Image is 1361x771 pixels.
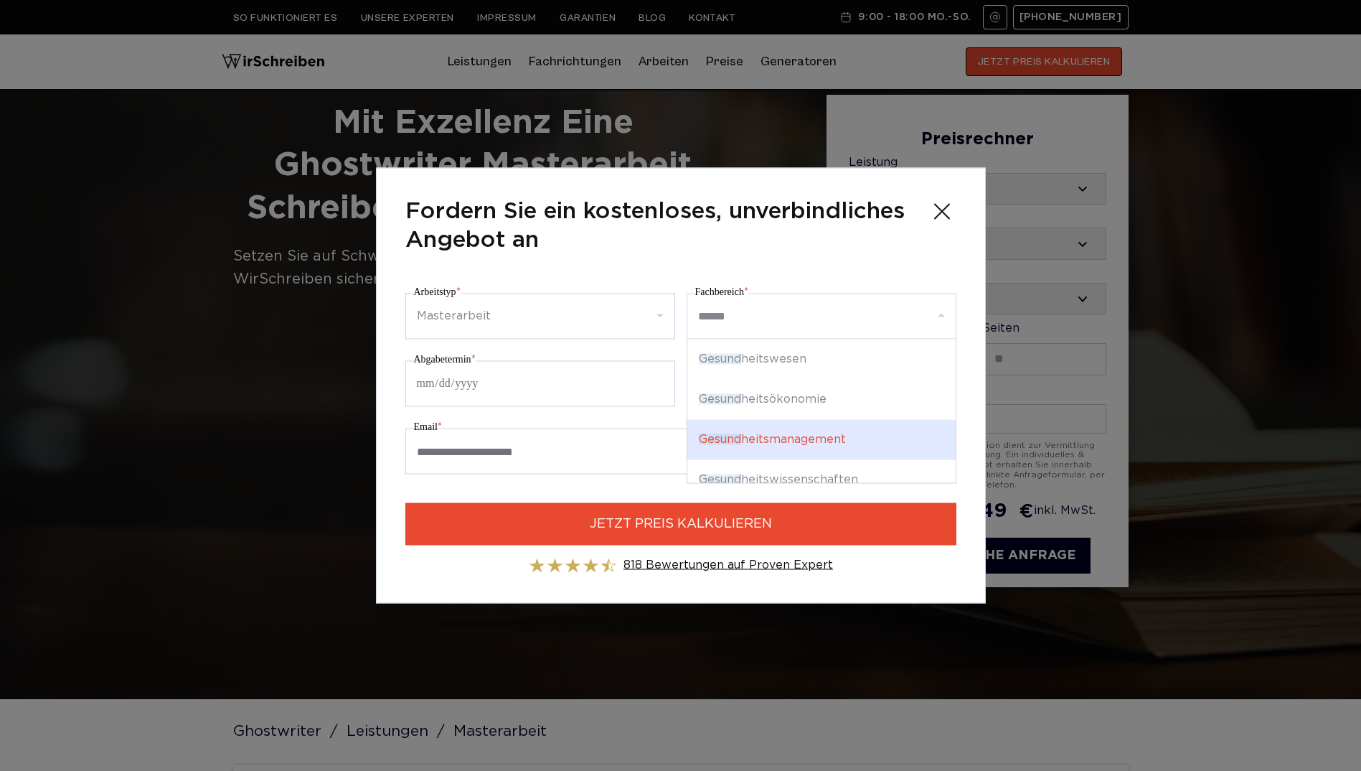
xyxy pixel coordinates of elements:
span: Gesund [699,475,741,485]
span: Gesund [699,354,741,365]
span: Gesund [699,434,741,445]
div: heitswissenschaften [687,460,956,500]
div: heitswesen [687,340,956,380]
span: JETZT PREIS KALKULIEREN [590,515,772,534]
div: heitsökonomie [687,380,956,420]
label: Fachbereich [695,284,748,301]
label: Abgabetermin [414,351,476,368]
span: Fordern Sie ein kostenloses, unverbindliches Angebot an [405,197,916,255]
span: Gesund [699,394,741,405]
div: Masterarbeit [417,305,491,328]
label: Arbeitstyp [414,284,461,301]
div: heitsmanagement [687,420,956,460]
button: JETZT PREIS KALKULIEREN [405,503,956,546]
a: 818 Bewertungen auf Proven Expert [623,560,833,571]
label: Email [414,419,442,436]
